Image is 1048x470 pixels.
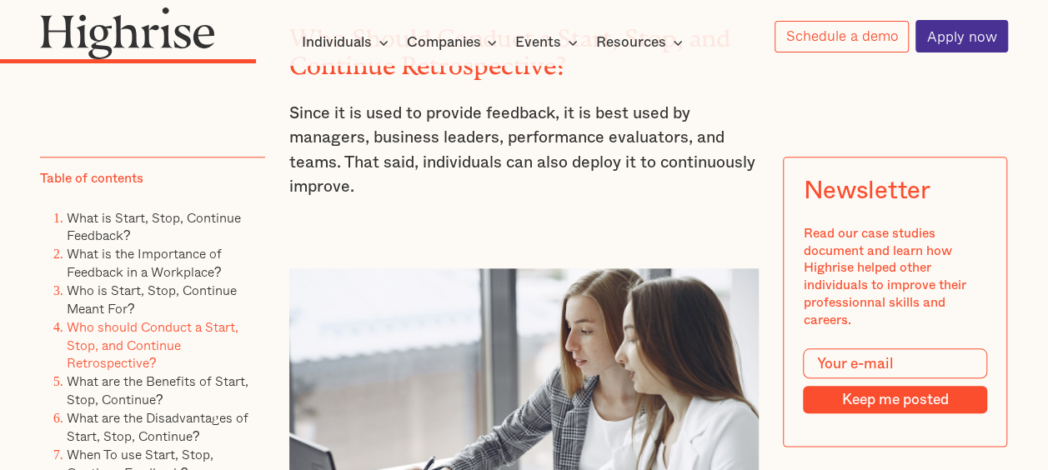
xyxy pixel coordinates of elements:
input: Your e-mail [804,349,987,378]
img: Highrise logo [40,7,215,59]
div: Individuals [302,32,394,52]
div: Companies [406,32,480,52]
input: Keep me posted [804,387,987,414]
div: Resources [596,32,688,52]
a: What is Start, Stop, Continue Feedback? [67,207,241,246]
p: Since it is used to provide feedback, it is best used by managers, business leaders, performance ... [289,102,760,200]
form: Modal Form [804,349,987,414]
a: What are the Benefits of Start, Stop, Continue? [67,372,248,410]
a: Apply now [915,20,1008,52]
a: Schedule a demo [775,21,910,52]
div: Table of contents [40,171,143,188]
a: Who is Start, Stop, Continue Meant For? [67,281,237,319]
div: Read our case studies document and learn how Highrise helped other individuals to improve their p... [804,225,987,329]
div: Events [515,32,561,52]
div: Companies [406,32,502,52]
div: Individuals [302,32,372,52]
div: Resources [596,32,666,52]
a: What is the Importance of Feedback in a Workplace? [67,244,222,282]
div: Events [515,32,583,52]
a: What are the Disadvantages of Start, Stop, Continue? [67,408,248,447]
a: Who should Conduct a Start, Stop, and Continue Retrospective? [67,317,238,373]
div: Newsletter [804,177,930,206]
